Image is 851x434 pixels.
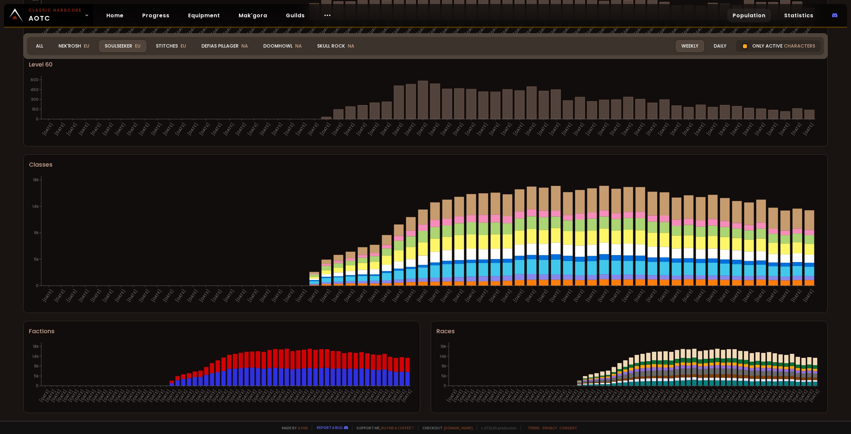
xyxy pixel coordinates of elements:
text: [DATE] [126,22,139,37]
div: Skull Rock [311,40,360,52]
span: NA [348,43,354,49]
text: [DATE] [717,288,730,303]
text: [DATE] [138,122,151,137]
text: [DATE] [210,288,223,303]
text: [DATE] [90,388,103,403]
text: [DATE] [126,122,139,137]
tspan: 0 [36,283,39,288]
text: [DATE] [78,388,91,403]
text: [DATE] [404,288,417,303]
text: [DATE] [84,388,97,403]
text: [DATE] [512,122,525,137]
text: [DATE] [53,122,66,137]
text: [DATE] [536,122,549,137]
text: [DATE] [802,288,815,303]
div: All [30,40,49,52]
text: [DATE] [790,288,803,303]
text: [DATE] [633,22,646,37]
text: [DATE] [295,288,308,303]
text: [DATE] [645,22,658,37]
text: [DATE] [427,22,440,37]
text: [DATE] [705,22,718,37]
text: [DATE] [187,388,200,403]
text: [DATE] [53,22,66,37]
text: [DATE] [257,388,270,403]
text: [DATE] [147,388,160,403]
text: [DATE] [247,22,260,37]
tspan: 5k [34,373,39,379]
text: [DATE] [524,122,537,137]
text: [DATE] [222,288,235,303]
text: [DATE] [585,22,598,37]
text: [DATE] [379,288,392,303]
div: Factions [29,327,415,336]
text: [DATE] [391,288,404,303]
text: [DATE] [609,122,622,137]
div: Stitches [150,40,192,52]
text: [DATE] [245,388,258,403]
tspan: 18k [33,344,39,349]
text: [DATE] [754,288,767,303]
a: Mak'gora [233,9,273,22]
text: [DATE] [730,122,743,137]
text: [DATE] [693,122,706,137]
text: [DATE] [50,388,62,403]
text: [DATE] [585,288,598,303]
text: [DATE] [379,22,392,37]
text: [DATE] [307,22,320,37]
div: Races [436,327,822,336]
text: [DATE] [343,22,356,37]
text: [DATE] [174,122,187,137]
text: [DATE] [162,22,175,37]
text: [DATE] [234,388,247,403]
text: [DATE] [271,288,284,303]
text: [DATE] [609,288,622,303]
a: Privacy [543,425,557,430]
text: [DATE] [597,288,610,303]
text: [DATE] [693,288,706,303]
span: EU [84,43,89,49]
text: [DATE] [560,288,573,303]
text: [DATE] [548,22,561,37]
a: Terms [528,425,540,430]
text: [DATE] [259,22,272,37]
text: [DATE] [150,288,163,303]
text: [DATE] [44,388,57,403]
text: [DATE] [633,122,646,137]
span: EU [135,43,141,49]
text: [DATE] [186,22,199,37]
text: [DATE] [452,22,465,37]
text: [DATE] [239,388,252,403]
text: [DATE] [102,288,115,303]
text: [DATE] [572,288,585,303]
text: [DATE] [730,22,743,37]
div: Weekly [676,40,704,52]
text: [DATE] [234,288,247,303]
text: [DATE] [524,22,537,37]
text: [DATE] [331,288,344,303]
text: [DATE] [193,388,206,403]
text: [DATE] [766,122,779,137]
text: [DATE] [427,288,440,303]
tspan: 300 [31,96,39,102]
text: [DATE] [669,22,682,37]
text: [DATE] [355,288,368,303]
text: [DATE] [271,22,284,37]
text: [DATE] [778,122,791,137]
text: [DATE] [331,22,344,37]
text: [DATE] [693,22,706,37]
text: [DATE] [416,288,428,303]
tspan: 14k [32,204,39,209]
text: [DATE] [216,388,229,403]
text: [DATE] [251,388,264,403]
text: [DATE] [464,122,477,137]
tspan: 18k [33,177,39,183]
text: [DATE] [55,388,68,403]
text: [DATE] [89,288,102,303]
text: [DATE] [291,388,304,403]
text: [DATE] [416,22,428,37]
text: [DATE] [681,122,694,137]
tspan: 18k [440,344,446,349]
text: [DATE] [645,288,658,303]
text: [DATE] [61,388,74,403]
